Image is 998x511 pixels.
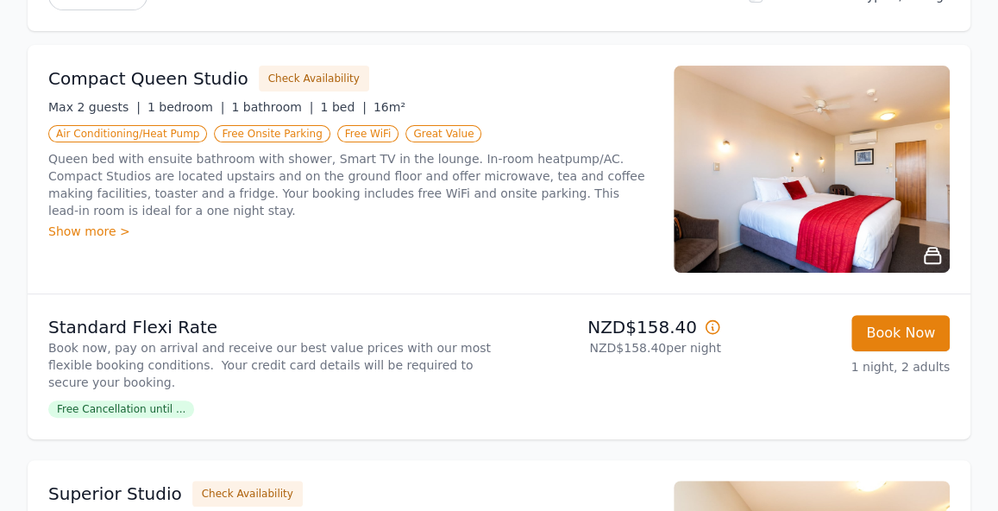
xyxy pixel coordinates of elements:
p: NZD$158.40 per night [506,339,721,356]
span: Free Onsite Parking [214,125,330,142]
button: Check Availability [259,66,369,91]
button: Book Now [851,315,950,351]
span: 1 bathroom | [231,100,313,114]
span: 1 bedroom | [148,100,225,114]
span: 16m² [373,100,405,114]
span: Max 2 guests | [48,100,141,114]
span: Free Cancellation until ... [48,401,194,418]
p: NZD$158.40 [506,315,721,339]
div: Show more > [48,223,653,240]
span: Great Value [405,125,481,142]
button: Check Availability [192,481,303,507]
h3: Compact Queen Studio [48,66,248,91]
p: 1 night, 2 adults [735,358,950,375]
span: Free WiFi [337,125,399,142]
p: Queen bed with ensuite bathroom with shower, Smart TV in the lounge. In-room heatpump/AC. Compact... [48,150,653,219]
span: 1 bed | [320,100,366,114]
p: Standard Flexi Rate [48,315,493,339]
p: Book now, pay on arrival and receive our best value prices with our most flexible booking conditi... [48,339,493,391]
span: Air Conditioning/Heat Pump [48,125,207,142]
h3: Superior Studio [48,482,182,506]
